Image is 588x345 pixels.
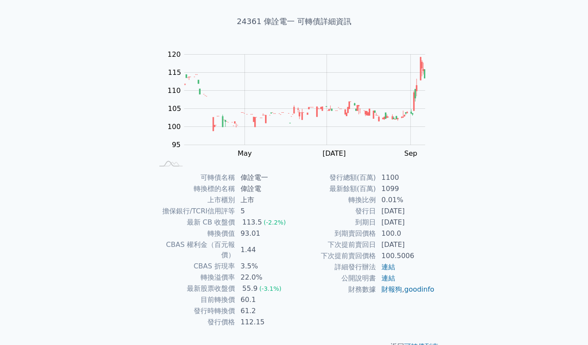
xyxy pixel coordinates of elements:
td: 5 [235,206,294,217]
td: 100.0 [376,228,435,239]
td: [DATE] [376,217,435,228]
td: 偉詮電 [235,183,294,194]
td: 3.5% [235,261,294,272]
h1: 24361 偉詮電一 可轉債詳細資訊 [143,15,445,28]
span: (-2.2%) [264,219,286,226]
td: 轉換標的名稱 [153,183,235,194]
tspan: 105 [168,105,181,113]
td: 1100 [376,172,435,183]
span: (-3.1%) [259,285,281,292]
td: 60.1 [235,294,294,305]
td: 上市 [235,194,294,206]
td: 22.0% [235,272,294,283]
td: 公開說明書 [294,273,376,284]
td: 發行價格 [153,317,235,328]
td: 詳細發行辦法 [294,262,376,273]
iframe: Chat Widget [545,304,588,345]
td: 到期賣回價格 [294,228,376,239]
td: 1.44 [235,239,294,261]
td: 112.15 [235,317,294,328]
td: 61.2 [235,305,294,317]
div: 55.9 [241,283,259,294]
td: 最新 CB 收盤價 [153,217,235,228]
a: 財報狗 [381,285,402,293]
td: 轉換價值 [153,228,235,239]
td: 發行總額(百萬) [294,172,376,183]
td: CBAS 權利金（百元報價） [153,239,235,261]
td: [DATE] [376,206,435,217]
div: 113.5 [241,217,264,228]
td: 目前轉換價 [153,294,235,305]
td: 到期日 [294,217,376,228]
td: 93.01 [235,228,294,239]
tspan: 95 [172,141,180,149]
td: 可轉債名稱 [153,172,235,183]
td: 下次提前賣回價格 [294,250,376,262]
tspan: 100 [168,123,181,131]
td: 下次提前賣回日 [294,239,376,250]
td: 100.5006 [376,250,435,262]
td: 擔保銀行/TCRI信用評等 [153,206,235,217]
g: Chart [163,50,438,175]
td: 財務數據 [294,284,376,295]
td: , [376,284,435,295]
tspan: 120 [168,50,181,59]
td: 0.01% [376,194,435,206]
a: 連結 [381,274,395,282]
a: goodinfo [404,285,434,293]
a: 連結 [381,263,395,271]
td: 1099 [376,183,435,194]
td: 最新股票收盤價 [153,283,235,294]
td: 上市櫃別 [153,194,235,206]
td: [DATE] [376,239,435,250]
td: 轉換溢價率 [153,272,235,283]
td: 最新餘額(百萬) [294,183,376,194]
tspan: 110 [168,86,181,95]
td: 發行時轉換價 [153,305,235,317]
td: 偉詮電一 [235,172,294,183]
tspan: Sep [404,149,417,157]
td: 轉換比例 [294,194,376,206]
tspan: [DATE] [322,149,345,157]
td: 發行日 [294,206,376,217]
tspan: 115 [168,68,181,77]
td: CBAS 折現率 [153,261,235,272]
tspan: May [238,149,252,157]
